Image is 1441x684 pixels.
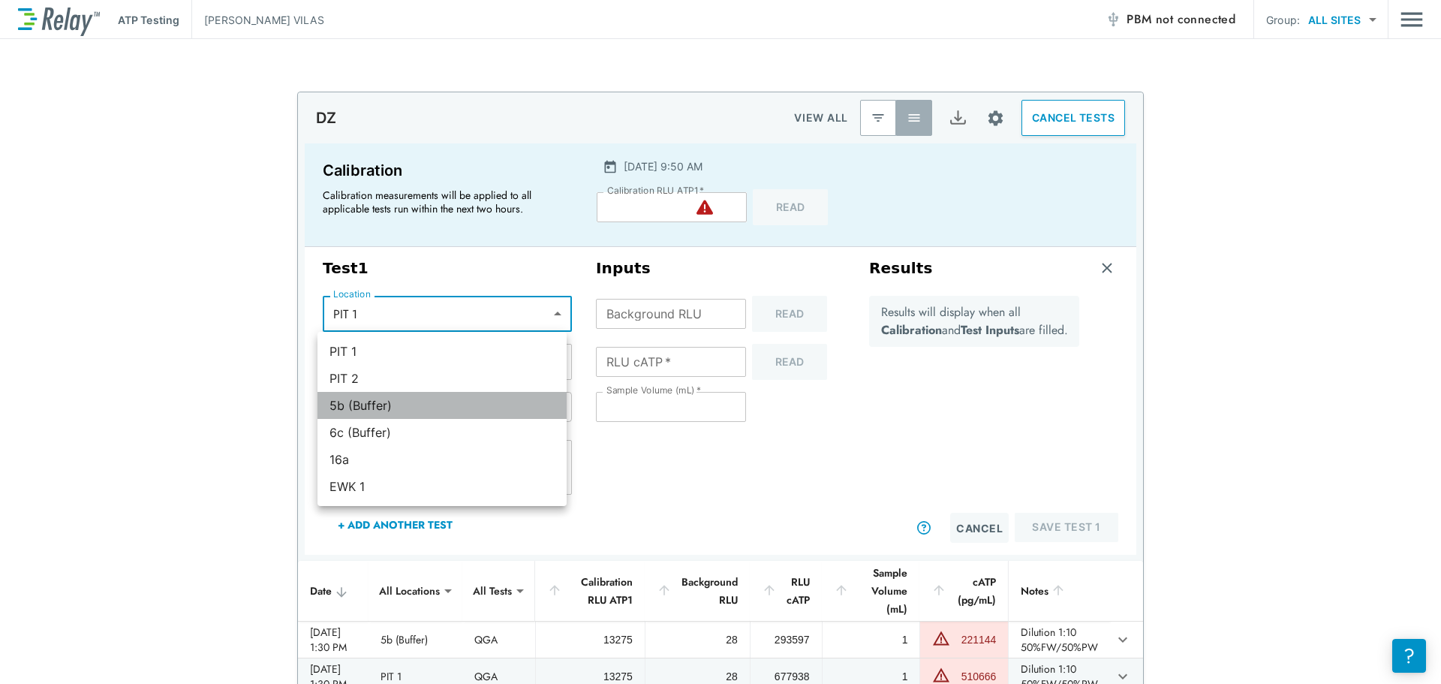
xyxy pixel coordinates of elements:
[317,419,567,446] li: 6c (Buffer)
[1392,639,1426,673] iframe: Resource center
[317,338,567,365] li: PIT 1
[317,365,567,392] li: PIT 2
[317,446,567,473] li: 16a
[317,473,567,500] li: EWK 1
[317,392,567,419] li: 5b (Buffer)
